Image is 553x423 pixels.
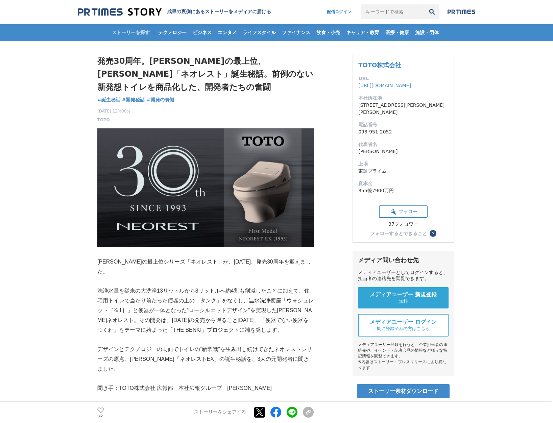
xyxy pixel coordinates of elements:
a: 成果の裏側にあるストーリーをメディアに届ける 成果の裏側にあるストーリーをメディアに届ける [78,7,271,17]
a: キャリア・教育 [343,24,382,41]
span: 飲食・小売 [314,29,343,35]
img: 成果の裏側にあるストーリーをメディアに届ける [78,7,162,17]
button: フォロー [379,205,428,218]
a: [URL][DOMAIN_NAME] [358,83,411,88]
p: ストーリーをシェアする [194,409,246,416]
a: TOTO株式会社 [358,61,401,69]
dt: 代表者名 [358,141,448,148]
a: #開発の裏側 [146,96,174,103]
a: 飲食・小売 [314,24,343,41]
img: prtimes [448,9,475,15]
dt: 資本金 [358,180,448,187]
div: メディア問い合わせ先 [358,256,449,264]
dd: 093-951-2052 [358,128,448,135]
span: テクノロジー [155,29,189,35]
span: メディアユーザー 新規登録 [370,291,437,298]
button: ？ [430,230,436,237]
span: ファイナンス [279,29,313,35]
span: キャリア・教育 [343,29,382,35]
a: ファイナンス [279,24,313,41]
dd: 355億7900万円 [358,187,448,194]
a: テクノロジー [155,24,189,41]
a: #開発秘話 [122,96,145,103]
dt: 電話番号 [358,121,448,128]
dt: 本社所在地 [358,95,448,102]
dd: [PERSON_NAME] [358,148,448,155]
input: キーワードで検索 [361,4,425,19]
dd: 東証プライム [358,168,448,175]
dt: 上場 [358,160,448,168]
dd: [STREET_ADDRESS][PERSON_NAME][PERSON_NAME] [358,102,448,116]
p: 25 [97,414,104,417]
span: メディアユーザー ログイン [370,319,437,326]
a: エンタメ [215,24,239,41]
a: #誕生秘話 [97,96,120,103]
p: デザインとテクノロジーの両面でトイレの“新常識”を生み出し続けてきたネオレストシリーズの原点、[PERSON_NAME]「ネオレストEX」の誕生秘話を、3人の元開発者に聞きました。 [97,345,314,374]
span: #開発の裏側 [146,97,174,103]
a: ライフスタイル [240,24,279,41]
span: 無料 [399,298,408,304]
p: 掲載内容や画像等は報道にご利用いただけます [353,401,454,407]
span: 施設・団体 [412,29,441,35]
p: 聞き手：TOTO株式会社 広報部 本社広報グループ [PERSON_NAME] [97,383,314,393]
button: 検索 [425,4,439,19]
a: メディアユーザー ログイン 既に登録済みの方はこちら [358,314,449,337]
span: [DATE] 12時00分 [97,108,131,114]
a: メディアユーザー 新規登録 無料 [358,287,449,308]
span: ？ [431,231,435,236]
span: ライフスタイル [240,29,279,35]
div: 37フォロワー [379,221,428,227]
span: 医療・健康 [383,29,412,35]
img: thumbnail_374865c0-e1e9-11ed-a9fe-d3e995fa0137.jpg [97,128,314,247]
a: ビジネス [190,24,214,41]
p: [PERSON_NAME]の最上位シリーズ「ネオレスト」が、[DATE]、発売30周年を迎えました。 [97,257,314,277]
h1: 発売30周年。[PERSON_NAME]の最上位、[PERSON_NAME]「ネオレスト」誕生秘話。前例のない新発想トイレを商品化した、開発者たちの奮闘 [97,55,314,94]
div: フォローするとできること [370,231,427,236]
span: エンタメ [215,29,239,35]
a: ストーリー素材ダウンロード [357,384,450,398]
span: #開発秘話 [122,97,145,103]
span: 既に登録済みの方はこちら [377,326,430,332]
span: ビジネス [190,29,214,35]
a: 施設・団体 [412,24,441,41]
div: メディアユーザーとしてログインすると、担当者の連絡先を閲覧できます。 [358,270,449,282]
div: メディアユーザー登録を行うと、企業担当者の連絡先や、イベント・記者会見の情報など様々な特記情報を閲覧できます。 ※内容はストーリー・プレスリリースにより異なります。 [358,342,449,371]
h2: 成果の裏側にあるストーリーをメディアに届ける [167,9,271,15]
a: 配信ログイン [320,4,358,19]
span: #誕生秘話 [97,97,120,103]
a: TOTO [97,117,110,123]
a: 医療・健康 [383,24,412,41]
dt: URL [358,75,448,82]
p: 洗浄水量を従来の大洗浄13リットルから8リットルへ約4割も削減したことに加えて、住宅用トイレで当たり前だった便器の上の「タンク」をなくし、温水洗浄便座「ウォシュレット［※1］」と便器が一体となっ... [97,286,314,335]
